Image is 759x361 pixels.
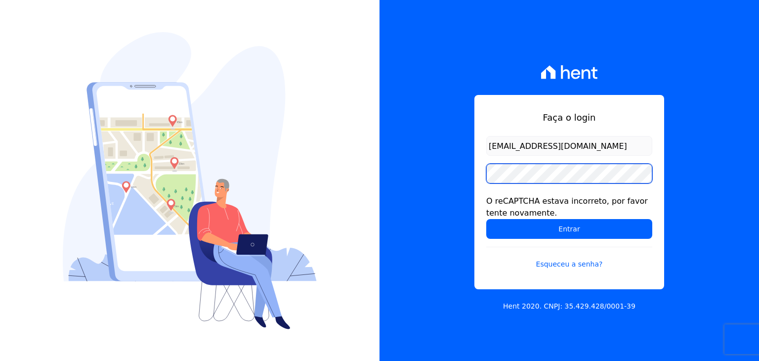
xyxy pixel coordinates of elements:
input: Entrar [486,219,652,239]
a: Esqueceu a senha? [486,247,652,270]
input: Email [486,136,652,156]
p: Hent 2020. CNPJ: 35.429.428/0001-39 [503,301,635,312]
div: O reCAPTCHA estava incorreto, por favor tente novamente. [486,195,652,219]
h1: Faça o login [486,111,652,124]
img: Login [63,32,317,329]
